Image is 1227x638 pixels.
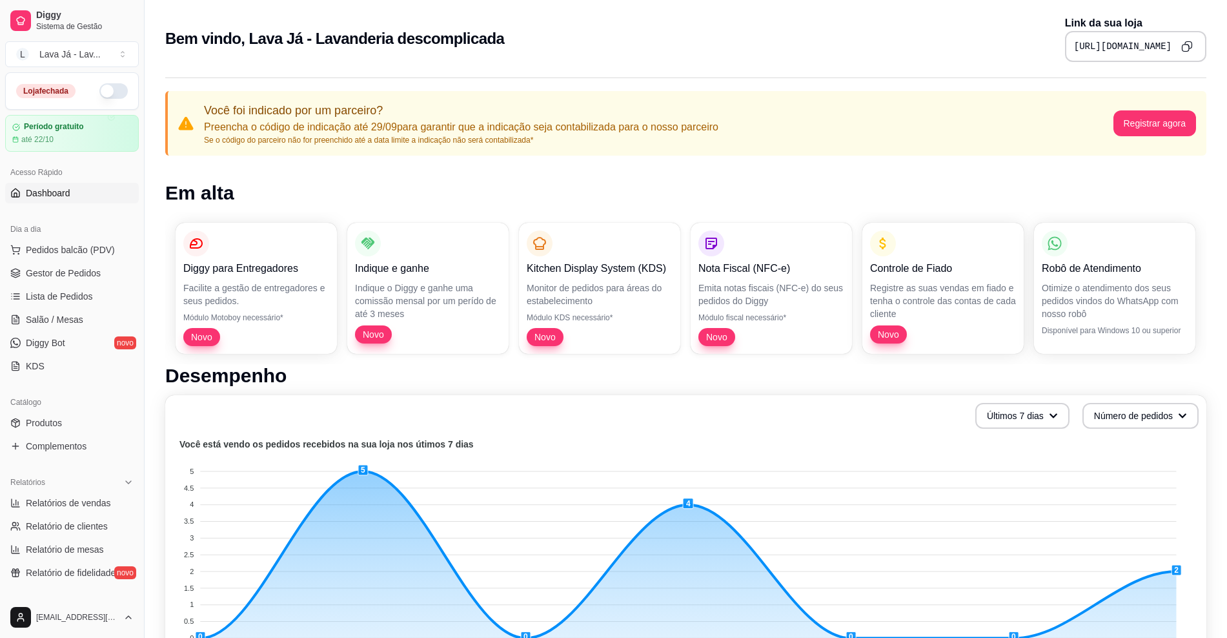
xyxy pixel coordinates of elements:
button: Indique e ganheIndique o Diggy e ganhe uma comissão mensal por um perído de até 3 mesesNovo [347,223,509,354]
div: Catálogo [5,392,139,413]
tspan: 4 [190,500,194,508]
p: Controle de Fiado [870,261,1016,276]
a: Dashboard [5,183,139,203]
span: Pedidos balcão (PDV) [26,243,115,256]
a: Relatório de fidelidadenovo [5,562,139,583]
button: [EMAIL_ADDRESS][DOMAIN_NAME] [5,602,139,633]
a: Relatórios de vendas [5,493,139,513]
pre: [URL][DOMAIN_NAME] [1074,40,1171,53]
p: Registre as suas vendas em fiado e tenha o controle das contas de cada cliente [870,282,1016,320]
a: Gestor de Pedidos [5,263,139,283]
h1: Desempenho [165,364,1206,387]
span: Relatório de fidelidade [26,566,116,579]
span: Novo [701,331,733,344]
span: KDS [26,360,45,373]
article: até 22/10 [21,134,54,145]
span: Diggy [36,10,134,21]
p: Módulo KDS necessário* [527,313,673,323]
p: Módulo fiscal necessário* [698,313,844,323]
button: Select a team [5,41,139,67]
span: Relatórios de vendas [26,497,111,509]
tspan: 3 [190,534,194,542]
p: Disponível para Windows 10 ou superior [1042,325,1188,336]
text: Você está vendo os pedidos recebidos na sua loja nos útimos 7 dias [179,439,474,449]
a: Período gratuitoaté 22/10 [5,115,139,152]
span: Diggy Bot [26,336,65,349]
span: Novo [358,328,389,341]
tspan: 0.5 [184,617,194,625]
button: Alterar Status [99,83,128,99]
h2: Bem vindo, Lava Já - Lavanderia descomplicada [165,28,504,49]
span: Novo [186,331,218,344]
p: Robô de Atendimento [1042,261,1188,276]
div: Loja fechada [16,84,76,98]
p: Emita notas fiscais (NFC-e) do seus pedidos do Diggy [698,282,844,307]
tspan: 1.5 [184,584,194,592]
button: Nota Fiscal (NFC-e)Emita notas fiscais (NFC-e) do seus pedidos do DiggyMódulo fiscal necessário*Novo [691,223,852,354]
tspan: 5 [190,468,194,475]
button: Últimos 7 dias [975,403,1070,429]
a: Relatório de clientes [5,516,139,537]
a: Diggy Botnovo [5,333,139,353]
a: DiggySistema de Gestão [5,5,139,36]
a: Lista de Pedidos [5,286,139,307]
p: Módulo Motoboy necessário* [183,313,329,323]
p: Diggy para Entregadores [183,261,329,276]
span: Relatórios [10,477,45,488]
button: Número de pedidos [1082,403,1199,429]
span: Novo [873,328,904,341]
div: Lava Já - Lav ... [39,48,101,61]
a: Salão / Mesas [5,309,139,330]
p: Se o código do parceiro não for preenchido até a data limite a indicação não será contabilizada* [204,135,718,145]
tspan: 4.5 [184,484,194,492]
p: Preencha o código de indicação até 29/09 para garantir que a indicação seja contabilizada para o ... [204,119,718,135]
span: L [16,48,29,61]
span: Relatório de clientes [26,520,108,533]
span: Gestor de Pedidos [26,267,101,280]
div: Dia a dia [5,219,139,240]
span: Sistema de Gestão [36,21,134,32]
p: Facilite a gestão de entregadores e seus pedidos. [183,282,329,307]
tspan: 1 [190,601,194,608]
button: Robô de AtendimentoOtimize o atendimento dos seus pedidos vindos do WhatsApp com nosso robôDispon... [1034,223,1195,354]
span: Produtos [26,417,62,429]
span: Complementos [26,440,86,453]
button: Kitchen Display System (KDS)Monitor de pedidos para áreas do estabelecimentoMódulo KDS necessário... [519,223,680,354]
article: Período gratuito [24,122,84,132]
button: Controle de FiadoRegistre as suas vendas em fiado e tenha o controle das contas de cada clienteNovo [862,223,1024,354]
button: Registrar agora [1113,110,1197,136]
tspan: 3.5 [184,517,194,525]
a: KDS [5,356,139,376]
span: Dashboard [26,187,70,200]
span: [EMAIL_ADDRESS][DOMAIN_NAME] [36,612,118,623]
p: Link da sua loja [1065,15,1206,31]
p: Otimize o atendimento dos seus pedidos vindos do WhatsApp com nosso robô [1042,282,1188,320]
span: Novo [529,331,561,344]
p: Monitor de pedidos para áreas do estabelecimento [527,282,673,307]
h1: Em alta [165,181,1206,205]
p: Nota Fiscal (NFC-e) [698,261,844,276]
div: Acesso Rápido [5,162,139,183]
span: Salão / Mesas [26,313,83,326]
a: Complementos [5,436,139,457]
p: Você foi indicado por um parceiro? [204,101,718,119]
a: Relatório de mesas [5,539,139,560]
button: Copy to clipboard [1177,36,1197,57]
p: Indique o Diggy e ganhe uma comissão mensal por um perído de até 3 meses [355,282,501,320]
span: Relatório de mesas [26,543,104,556]
button: Pedidos balcão (PDV) [5,240,139,260]
p: Kitchen Display System (KDS) [527,261,673,276]
a: Produtos [5,413,139,433]
p: Indique e ganhe [355,261,501,276]
span: Lista de Pedidos [26,290,93,303]
tspan: 2 [190,568,194,575]
button: Diggy para EntregadoresFacilite a gestão de entregadores e seus pedidos.Módulo Motoboy necessário... [176,223,337,354]
tspan: 2.5 [184,551,194,559]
